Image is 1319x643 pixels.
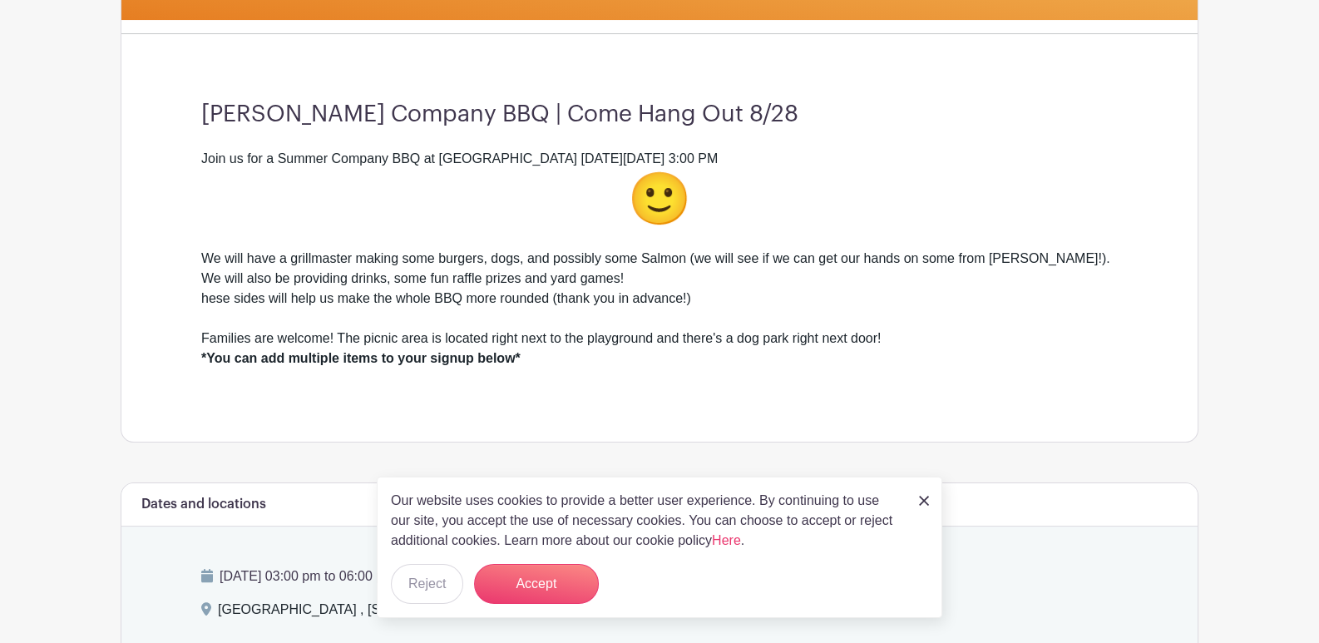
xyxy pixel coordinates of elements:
[474,564,599,604] button: Accept
[141,497,266,512] h6: Dates and locations
[391,564,463,604] button: Reject
[201,149,1118,249] div: Join us for a Summer Company BBQ at [GEOGRAPHIC_DATA] [DATE][DATE] 3:00 PM
[201,566,1118,586] p: [DATE] 03:00 pm to 06:00 pm
[391,491,902,551] p: Our website uses cookies to provide a better user experience. By continuing to use our site, you ...
[712,533,741,547] a: Here
[630,169,689,229] img: 72.png
[218,600,499,626] div: [GEOGRAPHIC_DATA] , [STREET_ADDRESS]
[919,496,929,506] img: close_button-5f87c8562297e5c2d7936805f587ecaba9071eb48480494691a3f1689db116b3.svg
[201,329,1118,388] div: Families are welcome! The picnic area is located right next to the playground and there's a dog p...
[201,249,1118,329] div: We will have a grillmaster making some burgers, dogs, and possibly some Salmon (we will see if we...
[201,101,1118,129] h3: [PERSON_NAME] Company BBQ | Come Hang Out 8/28
[201,351,521,365] strong: *You can add multiple items to your signup below*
